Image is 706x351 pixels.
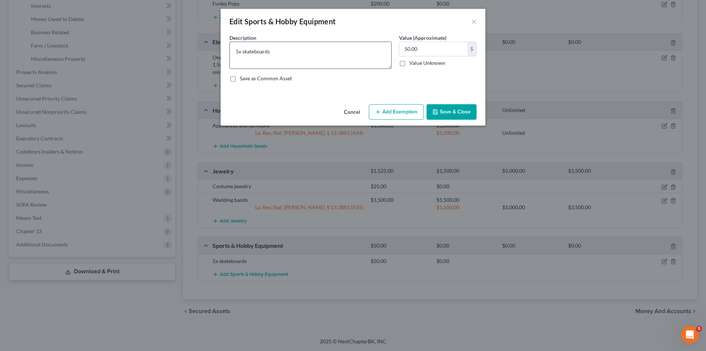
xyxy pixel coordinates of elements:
input: 0.00 [399,42,467,56]
label: Save as Common Asset [240,75,292,82]
iframe: Intercom live chat [681,326,699,344]
button: × [471,17,477,26]
span: Description [229,35,256,41]
label: Value Unknown [409,59,445,67]
div: $ [467,42,476,56]
label: Value (Approximate) [399,34,446,42]
span: 5 [696,326,702,332]
button: Cancel [338,105,366,120]
div: Edit Sports & Hobby Equipment [229,16,336,27]
button: Add Exemption [369,104,424,120]
button: Save & Close [427,104,477,120]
